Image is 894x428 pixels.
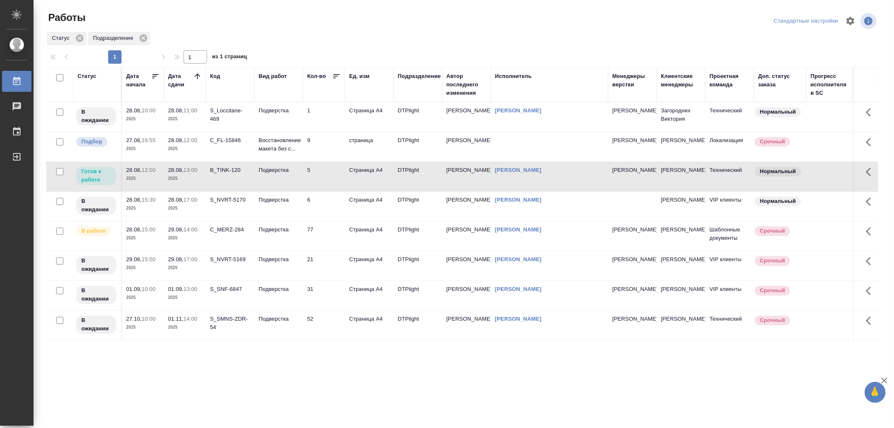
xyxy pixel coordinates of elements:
p: 2025 [126,234,160,242]
td: [PERSON_NAME] [442,162,491,191]
td: Страница А4 [345,162,394,191]
span: Посмотреть информацию [860,13,878,29]
td: DTPlight [394,251,442,280]
div: Менеджеры верстки [612,72,653,89]
div: Подразделение [398,72,441,80]
td: 9 [303,132,345,161]
p: 2025 [168,174,202,183]
div: Можно подбирать исполнителей [75,136,117,148]
div: S_SNF-6847 [210,285,250,293]
div: C_MERZ-284 [210,226,250,234]
span: Работы [46,11,86,24]
td: DTPlight [394,221,442,251]
a: [PERSON_NAME] [495,316,542,322]
p: 28.08, [126,197,142,203]
button: 🙏 [865,382,886,403]
p: Срочный [760,286,785,295]
div: Статус [78,72,96,80]
div: Проектная команда [710,72,750,89]
div: Исполнитель [495,72,532,80]
a: [PERSON_NAME] [495,286,542,292]
div: S_Loccitane-469 [210,106,250,123]
div: Дата сдачи [168,72,193,89]
p: 2025 [168,293,202,302]
p: 2025 [168,145,202,153]
p: 2025 [126,115,160,123]
p: 10:00 [142,286,155,292]
div: Клиентские менеджеры [661,72,701,89]
td: Технический [705,311,754,340]
button: Здесь прячутся важные кнопки [861,311,881,331]
p: 28.08, [168,107,184,114]
div: Исполнитель назначен, приступать к работе пока рано [75,196,117,215]
p: Срочный [760,137,785,146]
p: [PERSON_NAME] [612,285,653,293]
div: split button [772,15,840,28]
p: 13:00 [184,286,197,292]
td: Страница А4 [345,221,394,251]
td: Страница А4 [345,281,394,310]
div: Исполнитель назначен, приступать к работе пока рано [75,315,117,335]
div: Исполнитель назначен, приступать к работе пока рано [75,106,117,126]
p: Подверстка [259,166,299,174]
p: 2025 [126,293,160,302]
div: Статус [47,32,86,45]
p: Подразделение [93,34,136,42]
td: 21 [303,251,345,280]
div: Доп. статус заказа [758,72,802,89]
div: S_SMNS-ZDR-54 [210,315,250,332]
td: 1 [303,102,345,132]
td: DTPlight [394,102,442,132]
td: 77 [303,221,345,251]
p: Подверстка [259,196,299,204]
p: В ожидании [81,108,111,125]
button: Здесь прячутся важные кнопки [861,221,881,241]
button: Здесь прячутся важные кнопки [861,192,881,212]
p: 29.08, [168,256,184,262]
a: [PERSON_NAME] [495,107,542,114]
td: [PERSON_NAME] [442,192,491,221]
p: 27.10, [126,316,142,322]
button: Здесь прячутся важные кнопки [861,102,881,122]
p: 29.08, [126,256,142,262]
p: Восстановление макета без с... [259,136,299,153]
p: [PERSON_NAME] [612,166,653,174]
p: В работе [81,227,106,235]
p: 14:00 [184,316,197,322]
div: S_NVRT-5170 [210,196,250,204]
p: Нормальный [760,167,796,176]
td: DTPlight [394,192,442,221]
td: Страница А4 [345,251,394,280]
td: [PERSON_NAME] [442,251,491,280]
td: [PERSON_NAME] [657,311,705,340]
a: [PERSON_NAME] [495,256,542,262]
div: Дата начала [126,72,151,89]
div: Исполнитель выполняет работу [75,226,117,237]
p: Подверстка [259,106,299,115]
p: Срочный [760,316,785,324]
div: Кол-во [307,72,326,80]
p: 28.08, [126,167,142,173]
div: Исполнитель назначен, приступать к работе пока рано [75,285,117,305]
td: DTPlight [394,311,442,340]
a: [PERSON_NAME] [495,226,542,233]
div: Исполнитель назначен, приступать к работе пока рано [75,255,117,275]
div: Прогресс исполнителя в SC [811,72,848,97]
a: [PERSON_NAME] [495,197,542,203]
td: VIP клиенты [705,192,754,221]
p: [PERSON_NAME] [612,136,653,145]
td: [PERSON_NAME] [657,251,705,280]
p: [PERSON_NAME] [612,226,653,234]
button: Здесь прячутся важные кнопки [861,251,881,271]
p: 10:00 [142,107,155,114]
p: 2025 [126,204,160,213]
p: [PERSON_NAME] [612,106,653,115]
td: [PERSON_NAME] [442,311,491,340]
button: Здесь прячутся важные кнопки [861,281,881,301]
p: Подверстка [259,226,299,234]
td: [PERSON_NAME] [442,132,491,161]
p: 17:00 [184,256,197,262]
td: 31 [303,281,345,310]
p: 13:00 [184,167,197,173]
p: Готов к работе [81,167,111,184]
